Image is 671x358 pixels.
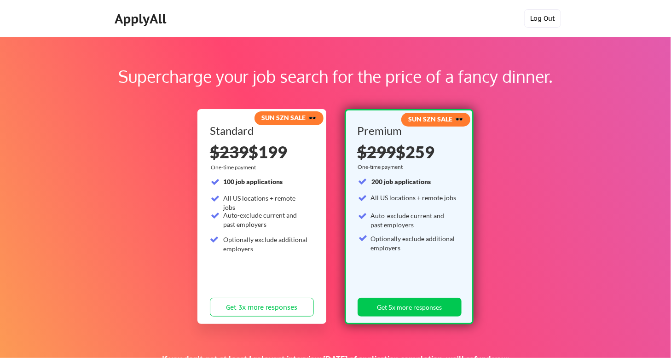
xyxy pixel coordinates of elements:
div: Auto-exclude current and past employers [223,211,308,229]
strong: SUN SZN SALE 🕶️ [262,114,317,121]
strong: SUN SZN SALE 🕶️ [409,115,463,123]
strong: 200 job applications [371,178,431,185]
strong: 100 job applications [223,178,283,185]
s: $239 [210,142,249,162]
div: Auto-exclude current and past employers [370,211,456,229]
div: Premium [357,125,458,136]
div: $199 [210,144,314,160]
div: Optionally exclude additional employers [370,234,456,252]
button: Get 3x more responses [210,298,314,317]
div: Supercharge your job search for the price of a fancy dinner. [59,64,612,89]
div: $259 [357,144,458,160]
div: All US locations + remote jobs [370,193,456,202]
div: Standard [210,125,311,136]
button: Get 5x more responses [358,298,462,317]
div: All US locations + remote jobs [223,194,308,212]
div: One-time payment [358,163,406,171]
button: Log Out [524,9,561,28]
s: $299 [357,142,396,162]
div: ApplyAll [115,11,169,27]
div: One-time payment [211,164,259,171]
div: Optionally exclude additional employers [223,235,308,253]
